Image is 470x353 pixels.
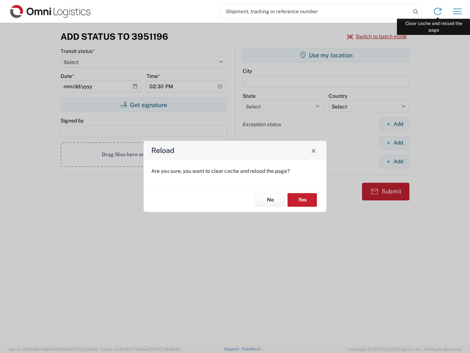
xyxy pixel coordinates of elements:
input: Shipment, tracking or reference number [220,4,411,18]
p: Are you sure, you want to clear cache and reload the page? [151,168,319,174]
h4: Reload [151,145,174,156]
button: No [256,193,285,207]
button: Close [308,145,319,156]
button: Yes [288,193,317,207]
